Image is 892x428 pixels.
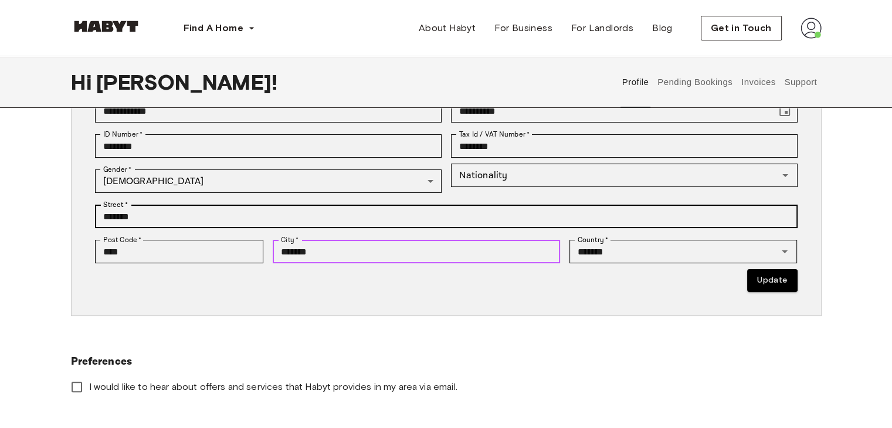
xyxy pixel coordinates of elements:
[801,18,822,39] img: avatar
[777,167,793,184] button: Open
[652,21,673,35] span: Blog
[174,16,264,40] button: Find A Home
[419,21,476,35] span: About Habyt
[494,21,552,35] span: For Business
[71,70,96,94] span: Hi
[96,70,277,94] span: [PERSON_NAME] !
[620,56,650,108] button: Profile
[643,16,682,40] a: Blog
[89,381,457,393] span: I would like to hear about offers and services that Habyt provides in my area via email.
[740,56,776,108] button: Invoices
[783,56,819,108] button: Support
[701,16,782,40] button: Get in Touch
[95,169,442,193] div: [DEMOGRAPHIC_DATA]
[409,16,485,40] a: About Habyt
[711,21,772,35] span: Get in Touch
[459,129,530,140] label: Tax Id / VAT Number
[71,21,141,32] img: Habyt
[656,56,734,108] button: Pending Bookings
[103,129,143,140] label: ID Number
[103,235,142,245] label: Post Code
[571,21,633,35] span: For Landlords
[103,164,131,175] label: Gender
[184,21,243,35] span: Find A Home
[562,16,643,40] a: For Landlords
[485,16,562,40] a: For Business
[618,56,821,108] div: user profile tabs
[776,243,793,260] button: Open
[281,235,299,245] label: City
[773,99,796,123] button: Choose date, selected date is Aug 8, 2006
[578,235,608,245] label: Country
[71,354,822,370] h6: Preferences
[747,269,797,292] button: Update
[103,199,128,210] label: Street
